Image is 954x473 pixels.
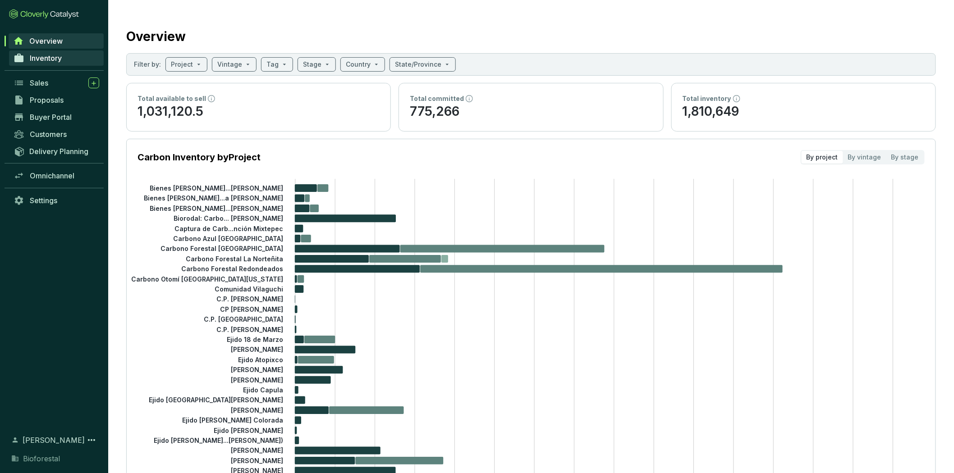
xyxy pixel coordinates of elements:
[410,94,464,103] p: Total committed
[9,193,104,208] a: Settings
[30,130,67,139] span: Customers
[231,366,283,373] tspan: [PERSON_NAME]
[9,92,104,108] a: Proposals
[683,103,925,120] p: 1,810,649
[30,96,64,105] span: Proposals
[9,127,104,142] a: Customers
[29,147,88,156] span: Delivery Planning
[144,194,283,202] tspan: Bienes [PERSON_NAME]...a [PERSON_NAME]
[174,225,283,232] tspan: Captura de Carb...nción Mixtepec
[131,275,283,283] tspan: Carbono Otomí [GEOGRAPHIC_DATA][US_STATE]
[204,315,283,323] tspan: C.P. [GEOGRAPHIC_DATA]
[802,151,843,164] div: By project
[683,94,731,103] p: Total inventory
[181,265,283,273] tspan: Carbono Forestal Redondeados
[138,151,261,164] p: Carbon Inventory by Project
[29,36,63,45] span: Overview
[23,453,60,464] span: Bioforestal
[126,27,186,46] h2: Overview
[30,171,74,180] span: Omnichannel
[231,447,283,455] tspan: [PERSON_NAME]
[149,396,283,404] tspan: Ejido [GEOGRAPHIC_DATA][PERSON_NAME]
[9,50,104,66] a: Inventory
[216,295,283,303] tspan: C.P. [PERSON_NAME]
[30,54,62,63] span: Inventory
[410,103,652,120] p: 775,266
[231,376,283,384] tspan: [PERSON_NAME]
[9,75,104,91] a: Sales
[231,346,283,353] tspan: [PERSON_NAME]
[30,78,48,87] span: Sales
[216,326,283,333] tspan: C.P. [PERSON_NAME]
[9,144,104,159] a: Delivery Planning
[173,235,283,242] tspan: Carbono Azul [GEOGRAPHIC_DATA]
[220,305,283,313] tspan: CP [PERSON_NAME]
[886,151,924,164] div: By stage
[9,109,104,125] a: Buyer Portal
[154,437,283,444] tspan: Ejido [PERSON_NAME]...[PERSON_NAME])
[150,205,283,212] tspan: Bienes [PERSON_NAME]...[PERSON_NAME]
[9,168,104,183] a: Omnichannel
[134,60,161,69] p: Filter by:
[227,336,283,343] tspan: Ejido 18 de Marzo
[138,103,380,120] p: 1,031,120.5
[231,406,283,414] tspan: [PERSON_NAME]
[30,113,72,122] span: Buyer Portal
[161,245,283,252] tspan: Carbono Forestal [GEOGRAPHIC_DATA]
[231,457,283,464] tspan: [PERSON_NAME]
[182,416,283,424] tspan: Ejido [PERSON_NAME] Colorada
[138,94,206,103] p: Total available to sell
[214,427,283,434] tspan: Ejido [PERSON_NAME]
[801,150,925,164] div: segmented control
[174,214,283,222] tspan: Biorodal: Carbo... [PERSON_NAME]
[23,435,85,446] span: [PERSON_NAME]
[243,386,283,394] tspan: Ejido Capula
[215,285,283,293] tspan: Comunidad Vilaguchi
[186,255,283,263] tspan: Carbono Forestal La Norteñita
[30,196,57,205] span: Settings
[150,184,283,192] tspan: Bienes [PERSON_NAME]...[PERSON_NAME]
[238,356,283,364] tspan: Ejido Atopixco
[9,33,104,49] a: Overview
[843,151,886,164] div: By vintage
